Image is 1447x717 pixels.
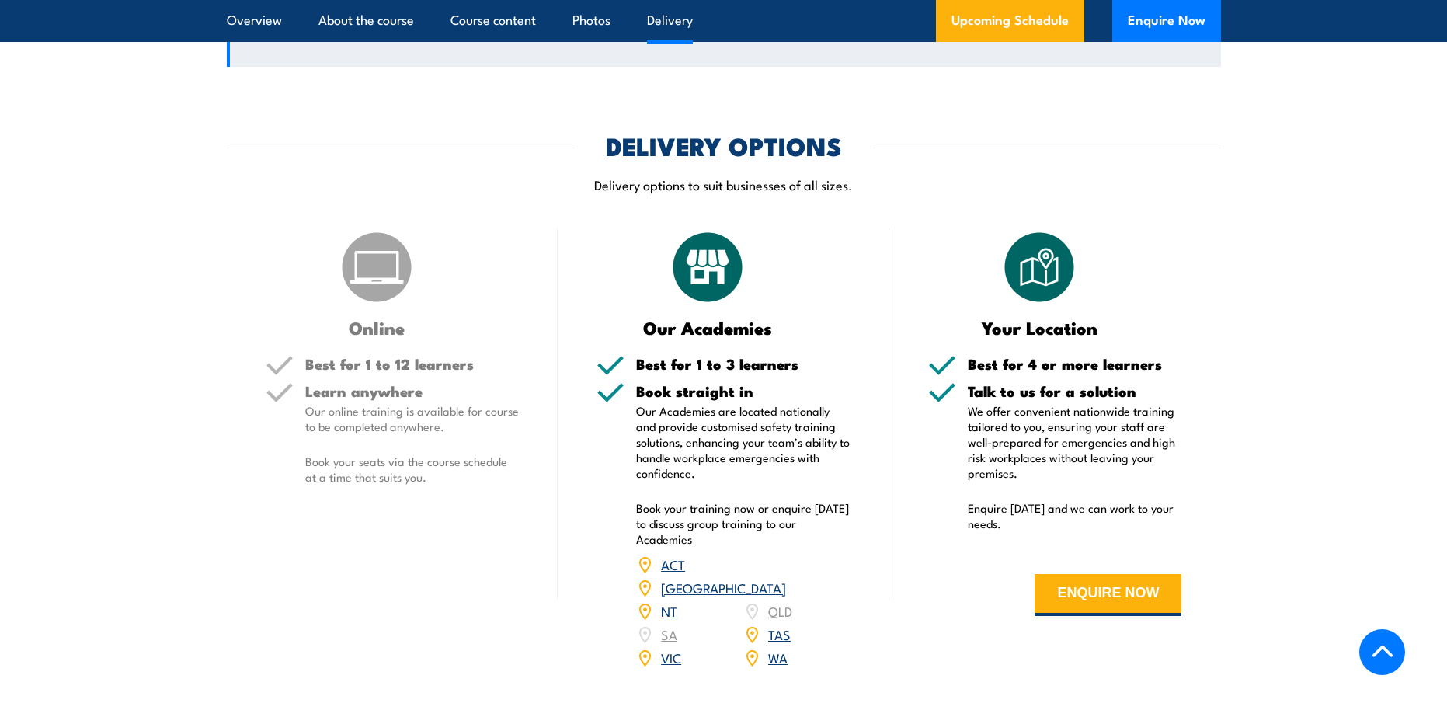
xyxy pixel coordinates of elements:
button: ENQUIRE NOW [1035,574,1181,616]
p: Book your seats via the course schedule at a time that suits you. [305,454,520,485]
h5: Learn anywhere [305,384,520,399]
a: [GEOGRAPHIC_DATA] [661,578,786,597]
a: WA [768,648,788,667]
a: ACT [661,555,685,573]
h5: Best for 1 to 12 learners [305,357,520,371]
h5: Book straight in [636,384,850,399]
h2: DELIVERY OPTIONS [606,134,842,156]
p: Enquire [DATE] and we can work to your needs. [968,500,1182,531]
h3: Our Academies [597,318,819,336]
a: NT [661,601,677,620]
p: Our Academies are located nationally and provide customised safety training solutions, enhancing ... [636,403,850,481]
a: VIC [661,648,681,667]
p: Delivery options to suit businesses of all sizes. [227,176,1221,193]
p: We offer convenient nationwide training tailored to you, ensuring your staff are well-prepared fo... [968,403,1182,481]
h5: Talk to us for a solution [968,384,1182,399]
a: TAS [768,625,791,643]
h3: Online [266,318,489,336]
h5: Best for 4 or more learners [968,357,1182,371]
h3: Your Location [928,318,1151,336]
p: Book your training now or enquire [DATE] to discuss group training to our Academies [636,500,850,547]
p: Our online training is available for course to be completed anywhere. [305,403,520,434]
h5: Best for 1 to 3 learners [636,357,850,371]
